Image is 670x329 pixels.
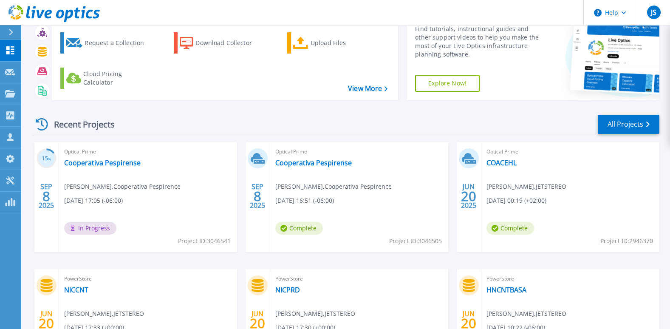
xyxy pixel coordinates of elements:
a: All Projects [598,115,659,134]
div: Upload Files [311,34,379,51]
span: Complete [486,222,534,235]
span: [DATE] 16:51 (-06:00) [275,196,334,205]
a: Upload Files [287,32,382,54]
a: COACEHL [486,159,517,167]
span: [PERSON_NAME] , JETSTEREO [275,309,355,318]
span: Project ID: 3046541 [178,236,231,246]
h3: 15 [37,154,57,164]
div: Cloud Pricing Calculator [83,70,151,87]
a: Cooperativa Pespirense [64,159,141,167]
span: 20 [39,320,54,327]
a: Explore Now! [415,75,480,92]
span: [PERSON_NAME] , JETSTEREO [64,309,144,318]
span: Project ID: 2946370 [600,236,653,246]
a: Download Collector [174,32,269,54]
span: Project ID: 3046505 [389,236,442,246]
span: 8 [42,193,50,200]
a: View More [348,85,387,93]
span: PowerStore [275,274,443,284]
div: Request a Collection [85,34,153,51]
div: JUN 2025 [461,181,477,212]
span: [PERSON_NAME] , JETSTEREO [486,182,566,191]
a: NICPRD [275,286,300,294]
div: SEP 2025 [249,181,266,212]
span: Optical Prime [486,147,654,156]
div: Find tutorials, instructional guides and other support videos to help you make the most of your L... [415,25,542,59]
span: 20 [461,320,476,327]
span: [DATE] 00:19 (+02:00) [486,196,546,205]
div: SEP 2025 [38,181,54,212]
span: [DATE] 17:05 (-06:00) [64,196,123,205]
span: PowerStore [486,274,654,284]
div: Recent Projects [33,114,126,135]
a: Cloud Pricing Calculator [60,68,155,89]
a: Cooperativa Pespirense [275,159,352,167]
span: 20 [250,320,265,327]
a: HNCNTBASA [486,286,526,294]
span: 20 [461,193,476,200]
span: Optical Prime [64,147,232,156]
span: 8 [254,193,261,200]
span: JS [651,9,656,16]
span: [PERSON_NAME] , JETSTEREO [486,309,566,318]
span: % [48,156,51,161]
a: NICCNT [64,286,88,294]
span: Optical Prime [275,147,443,156]
span: Complete [275,222,323,235]
span: PowerStore [64,274,232,284]
span: [PERSON_NAME] , Cooperativa Pespirence [275,182,392,191]
div: Download Collector [195,34,263,51]
span: In Progress [64,222,116,235]
a: Request a Collection [60,32,155,54]
span: [PERSON_NAME] , Cooperativa Pespirence [64,182,181,191]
